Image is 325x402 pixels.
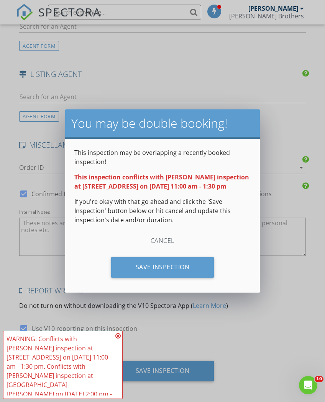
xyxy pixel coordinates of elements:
div: Cancel [126,231,199,251]
span: 10 [315,376,323,382]
p: If you're okay with that go ahead and click the 'Save Inspection' button below or hit cancel and ... [74,197,251,225]
div: Save Inspection [111,257,214,278]
iframe: Intercom live chat [299,376,317,394]
h2: You may be double booking! [71,116,254,131]
strong: This inspection conflicts with [PERSON_NAME] inspection at [STREET_ADDRESS] on [DATE] 11:00 am - ... [74,173,249,190]
p: This inspection may be overlapping a recently booked inspection! [74,148,251,166]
